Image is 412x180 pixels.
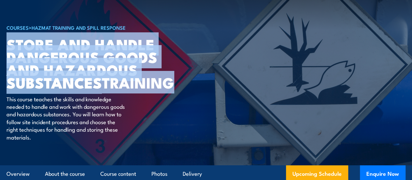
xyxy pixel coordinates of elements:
[7,95,125,141] p: This course teaches the skills and knowledge needed to handle and work with dangerous goods and h...
[102,71,174,93] strong: TRAINING
[32,24,126,31] a: HAZMAT Training and Spill Response
[7,38,167,89] h1: Store And Handle Dangerous Goods and Hazardous Substances
[7,24,29,31] a: COURSES
[7,24,167,31] h6: >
